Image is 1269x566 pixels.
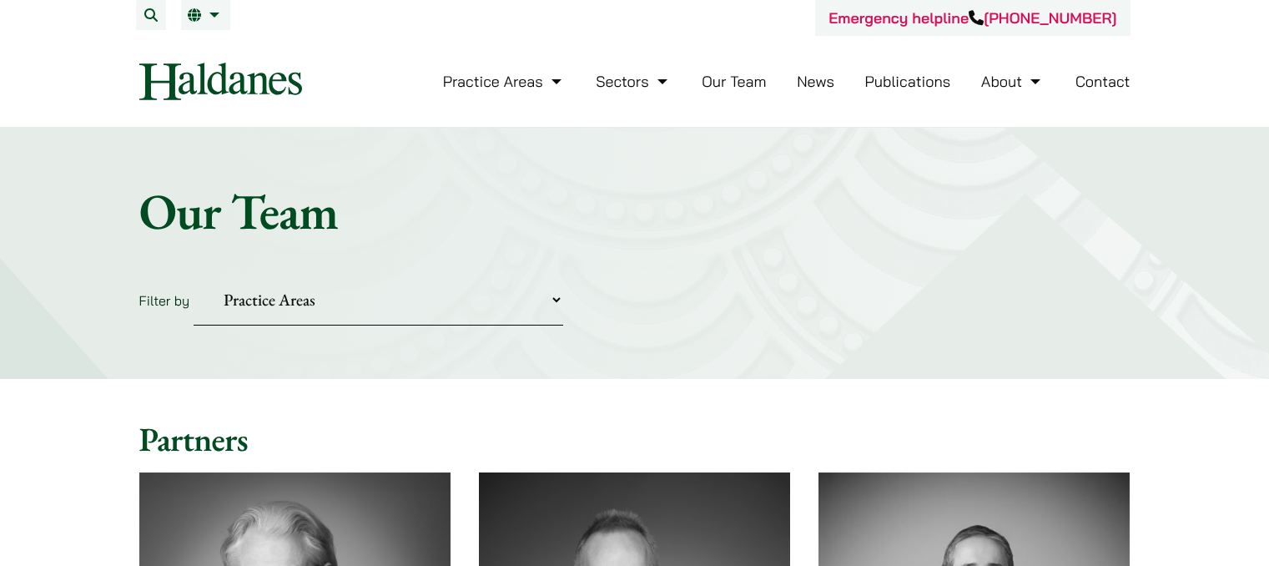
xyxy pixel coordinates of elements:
[188,8,224,22] a: EN
[596,72,671,91] a: Sectors
[139,419,1131,459] h2: Partners
[443,72,566,91] a: Practice Areas
[981,72,1045,91] a: About
[865,72,951,91] a: Publications
[139,63,302,100] img: Logo of Haldanes
[702,72,766,91] a: Our Team
[139,292,190,309] label: Filter by
[139,181,1131,241] h1: Our Team
[797,72,834,91] a: News
[1075,72,1131,91] a: Contact
[828,8,1116,28] a: Emergency helpline[PHONE_NUMBER]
